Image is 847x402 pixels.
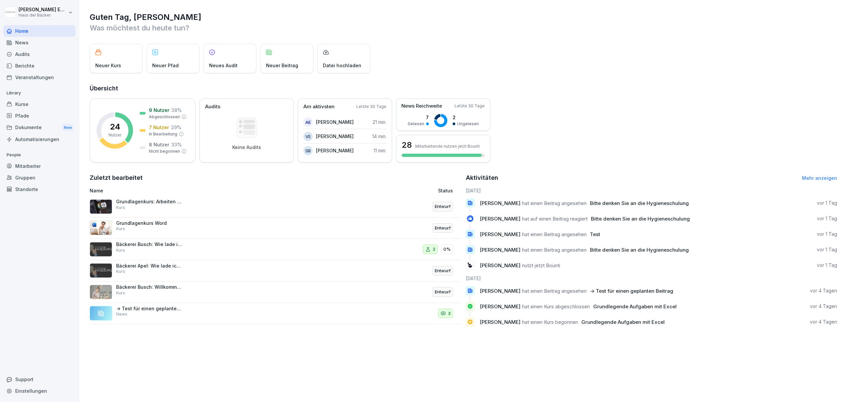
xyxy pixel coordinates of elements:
[3,60,75,72] a: Berichte
[90,239,461,260] a: Bäckerei Busch: Wie lade ich mir die Bounti App herunter?Kurs20%
[408,121,424,127] p: Gelesen
[480,288,520,294] span: [PERSON_NAME]
[435,225,451,231] p: Entwurf
[581,319,665,325] span: Grundlegende Aufgaben mit Excel
[810,303,837,310] p: vor 4 Tagen
[448,310,451,317] p: 3
[90,173,461,182] h2: Zuletzt bearbeitet
[90,196,461,218] a: Grundlagenkurs: Arbeiten mit ChatGPTKursEntwurf
[149,148,180,154] p: Nicht begonnen
[522,216,588,222] span: hat auf einen Beitrag reagiert
[457,121,479,127] p: Ungelesen
[116,269,125,275] p: Kurs
[171,124,181,131] p: 29 %
[453,114,479,121] p: 2
[466,187,837,194] h6: [DATE]
[401,102,442,110] p: News Reichweite
[19,13,67,18] p: Haus der Bäcker
[373,119,386,126] p: 21 min.
[90,218,461,239] a: Grundlagenkurs WordKursEntwurf
[593,303,677,310] span: Grundlegende Aufgaben mit Excel
[480,200,520,206] span: [PERSON_NAME]
[3,183,75,195] div: Standorte
[3,72,75,83] a: Veranstaltungen
[402,139,412,151] h3: 28
[3,122,75,134] a: DokumenteNew
[3,37,75,48] a: News
[590,247,689,253] span: Bitte denken Sie an die Hygieneschulung
[3,160,75,172] a: Mitarbeiter
[149,107,169,114] p: 9 Nutzer
[95,62,121,69] p: Neuer Kurs
[522,303,590,310] span: hat einen Kurs abgeschlossen
[90,260,461,282] a: Bäckerei Apel: Wie lade ich mir die Bounti App herunter?KursEntwurf
[356,104,386,110] p: Letzte 30 Tage
[802,175,837,181] a: Mehr anzeigen
[817,231,837,237] p: vor 1 Tag
[303,118,313,127] div: AE
[116,205,125,211] p: Kurs
[110,123,120,131] p: 24
[522,319,578,325] span: hat einen Kurs begonnen
[3,25,75,37] a: Home
[3,122,75,134] div: Dokumente
[116,306,182,312] p: -> Test für einen geplanten Beitrag
[116,226,125,232] p: Kurs
[408,114,429,121] p: 7
[90,23,837,33] p: Was möchtest du heute tun?
[90,199,112,214] img: ecp4orrzlge4giq03hqh59ml.png
[303,146,313,155] div: SB
[149,114,180,120] p: Abgeschlossen
[3,110,75,122] a: Pfade
[90,285,112,299] img: q9sahz27cr80k0viuyzdhycv.png
[90,221,112,235] img: qd5wkxyhqr8mhll453q1ftfp.png
[590,231,600,237] span: Test
[810,319,837,325] p: vor 4 Tagen
[3,172,75,183] a: Gruppen
[3,150,75,160] p: People
[3,374,75,385] div: Support
[90,12,837,23] h1: Guten Tag, [PERSON_NAME]
[90,263,112,278] img: s78w77shk91l4aeybtorc9h7.png
[590,200,689,206] span: Bitte denken Sie an die Hygieneschulung
[3,48,75,60] a: Audits
[116,284,182,290] p: Bäckerei Busch: Willkommen in der Haus der Bäcker Akademie mit Bounti!
[480,319,520,325] span: [PERSON_NAME]
[810,287,837,294] p: vor 4 Tagen
[817,246,837,253] p: vor 1 Tag
[232,144,261,150] p: Keine Audits
[3,133,75,145] a: Automatisierungen
[171,107,182,114] p: 38 %
[438,187,453,194] p: Status
[116,220,182,226] p: Grundlagenkurs Word
[90,84,837,93] h2: Übersicht
[19,7,67,13] p: [PERSON_NAME] Ehlerding
[116,311,127,317] p: News
[266,62,298,69] p: Neuer Beitrag
[303,103,334,111] p: Am aktivsten
[3,385,75,397] div: Einstellungen
[90,187,327,194] p: Name
[480,247,520,253] span: [PERSON_NAME]
[116,263,182,269] p: Bäckerei Apel: Wie lade ich mir die Bounti App herunter?
[90,281,461,303] a: Bäckerei Busch: Willkommen in der Haus der Bäcker Akademie mit Bounti!KursEntwurf
[116,247,125,253] p: Kurs
[435,268,451,274] p: Entwurf
[433,246,435,253] p: 2
[372,133,386,140] p: 14 min.
[466,173,498,182] h2: Aktivitäten
[3,88,75,98] p: Library
[171,141,182,148] p: 33 %
[817,262,837,269] p: vor 1 Tag
[522,200,587,206] span: hat einen Beitrag angesehen
[3,98,75,110] a: Kurse
[415,144,480,149] p: Mitarbeitende nutzen jetzt Bounti
[522,288,587,294] span: hat einen Beitrag angesehen
[149,124,169,131] p: 7 Nutzer
[90,303,461,325] a: -> Test für einen geplanten BeitragNews3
